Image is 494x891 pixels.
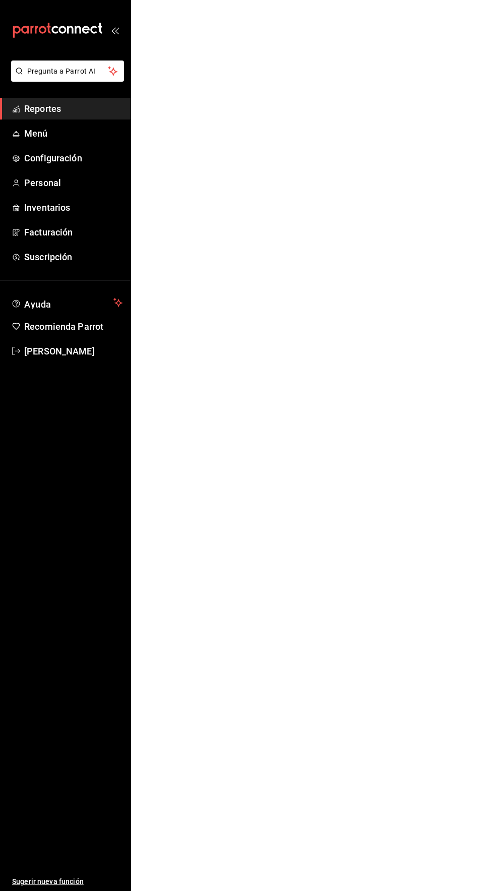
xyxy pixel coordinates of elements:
span: Recomienda Parrot [24,320,122,333]
button: open_drawer_menu [111,26,119,34]
span: Reportes [24,102,122,115]
button: Pregunta a Parrot AI [11,61,124,82]
span: Pregunta a Parrot AI [27,66,108,77]
span: Suscripción [24,250,122,264]
span: Sugerir nueva función [12,876,122,887]
span: Personal [24,176,122,190]
span: Menú [24,127,122,140]
span: Ayuda [24,296,109,309]
span: Facturación [24,225,122,239]
span: Inventarios [24,201,122,214]
span: [PERSON_NAME] [24,344,122,358]
a: Pregunta a Parrot AI [7,73,124,84]
span: Configuración [24,151,122,165]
